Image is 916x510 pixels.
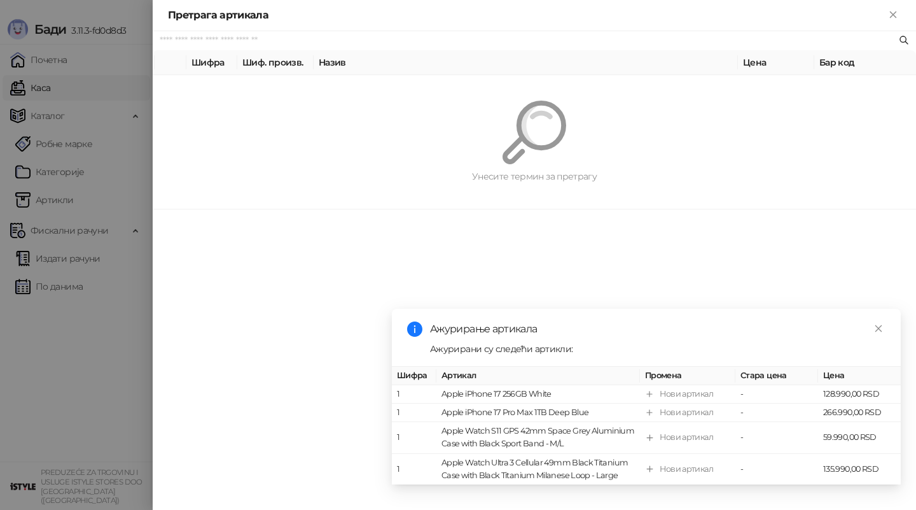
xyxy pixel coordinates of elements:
[818,423,901,454] td: 59.990,00 RSD
[814,50,916,75] th: Бар код
[735,454,818,485] td: -
[735,367,818,385] th: Стара цена
[818,385,901,404] td: 128.990,00 RSD
[168,8,885,23] div: Претрага артикала
[237,50,314,75] th: Шиф. произв.
[436,367,640,385] th: Артикал
[183,169,885,183] div: Унесите термин за претрагу
[660,406,713,419] div: Нови артикал
[818,404,901,422] td: 266.990,00 RSD
[430,342,885,356] div: Ажурирани су следећи артикли:
[436,385,640,404] td: Apple iPhone 17 256GB White
[186,50,237,75] th: Шифра
[503,101,566,164] img: Претрага
[430,322,885,337] div: Ажурирање артикала
[660,463,713,476] div: Нови артикал
[436,454,640,485] td: Apple Watch Ultra 3 Cellular 49mm Black Titanium Case with Black Titanium Milanese Loop - Large
[871,322,885,336] a: Close
[314,50,738,75] th: Назив
[735,385,818,404] td: -
[392,454,436,485] td: 1
[735,423,818,454] td: -
[660,388,713,400] div: Нови артикал
[874,324,883,333] span: close
[392,404,436,422] td: 1
[885,8,901,23] button: Close
[392,385,436,404] td: 1
[407,322,422,337] span: info-circle
[436,423,640,454] td: Apple Watch S11 GPS 42mm Space Grey Aluminium Case with Black Sport Band - M/L
[738,50,814,75] th: Цена
[392,367,436,385] th: Шифра
[640,367,735,385] th: Промена
[818,367,901,385] th: Цена
[660,432,713,444] div: Нови артикал
[392,423,436,454] td: 1
[818,454,901,485] td: 135.990,00 RSD
[735,404,818,422] td: -
[436,404,640,422] td: Apple iPhone 17 Pro Max 1TB Deep Blue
